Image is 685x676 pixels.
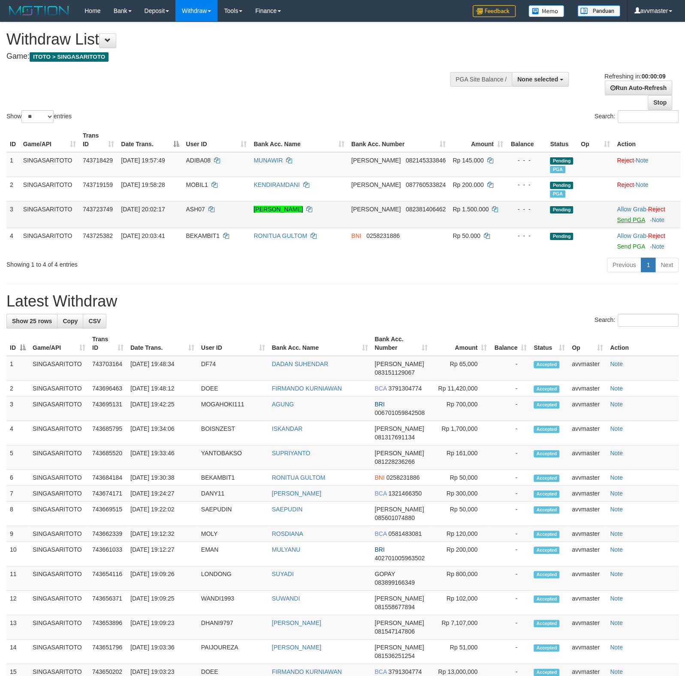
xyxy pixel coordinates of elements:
[20,228,79,254] td: SINGASARITOTO
[121,181,165,188] span: [DATE] 19:58:28
[272,425,303,432] a: ISKANDAR
[6,314,57,328] a: Show 25 rows
[617,232,646,239] a: Allow Grab
[20,201,79,228] td: SINGASARITOTO
[530,331,568,356] th: Status: activate to sort column ascending
[550,190,565,198] span: Marked by avvmaster
[374,579,414,586] span: Copy 083899166349 to clipboard
[613,228,680,254] td: ·
[186,232,220,239] span: BEKAMBIT1
[490,566,530,591] td: -
[453,157,483,164] span: Rp 145.000
[366,232,400,239] span: Copy 0258231886 to clipboard
[6,110,72,123] label: Show entries
[534,426,559,433] span: Accepted
[374,530,386,537] span: BCA
[89,502,127,526] td: 743669515
[568,542,607,566] td: avvmaster
[29,445,89,470] td: SINGASARITOTO
[388,530,422,537] span: Copy 0581483081 to clipboard
[534,475,559,482] span: Accepted
[374,546,384,553] span: BRI
[6,128,20,152] th: ID
[83,232,113,239] span: 743725382
[652,216,664,223] a: Note
[490,542,530,566] td: -
[610,530,623,537] a: Note
[607,331,679,356] th: Action
[6,566,29,591] td: 11
[198,445,269,470] td: YANTOBAKSO
[374,619,424,626] span: [PERSON_NAME]
[641,258,655,272] a: 1
[636,157,649,164] a: Note
[121,232,165,239] span: [DATE] 20:03:41
[6,356,29,381] td: 1
[374,571,395,577] span: GOPAY
[490,640,530,664] td: -
[272,546,300,553] a: MULYANU
[610,474,623,481] a: Note
[272,474,326,481] a: RONITUA GULTOM
[198,331,269,356] th: User ID: activate to sort column ascending
[388,385,422,392] span: Copy 3791304774 to clipboard
[568,640,607,664] td: avvmaster
[431,591,490,615] td: Rp 102,000
[29,331,89,356] th: Game/API: activate to sort column ascending
[512,72,569,87] button: None selected
[618,314,679,327] input: Search:
[29,526,89,542] td: SINGASARITOTO
[546,128,577,152] th: Status
[534,490,559,498] span: Accepted
[29,615,89,640] td: SINGASARITOTO
[6,502,29,526] td: 8
[617,181,634,188] a: Reject
[351,181,401,188] span: [PERSON_NAME]
[6,526,29,542] td: 9
[550,157,573,165] span: Pending
[617,232,648,239] span: ·
[577,5,620,17] img: panduan.png
[374,450,424,457] span: [PERSON_NAME]
[636,181,649,188] a: Note
[89,470,127,486] td: 743684184
[351,157,401,164] span: [PERSON_NAME]
[655,258,679,272] a: Next
[610,401,623,408] a: Note
[6,331,29,356] th: ID: activate to sort column descending
[127,486,198,502] td: [DATE] 19:24:27
[431,566,490,591] td: Rp 800,000
[431,486,490,502] td: Rp 300,000
[6,542,29,566] td: 10
[577,128,613,152] th: Op: activate to sort column ascending
[610,506,623,513] a: Note
[127,591,198,615] td: [DATE] 19:09:25
[431,331,490,356] th: Amount: activate to sort column ascending
[374,409,425,416] span: Copy 006701059842508 to clipboard
[617,243,645,250] a: Send PGA
[431,640,490,664] td: Rp 51,000
[89,591,127,615] td: 743656371
[534,547,559,554] span: Accepted
[272,490,321,497] a: [PERSON_NAME]
[6,257,279,269] div: Showing 1 to 4 of 4 entries
[610,450,623,457] a: Note
[490,591,530,615] td: -
[89,381,127,397] td: 743696463
[618,110,679,123] input: Search:
[449,128,507,152] th: Amount: activate to sort column ascending
[348,128,449,152] th: Bank Acc. Number: activate to sort column ascending
[29,542,89,566] td: SINGASARITOTO
[198,470,269,486] td: BEKAMBIT1
[29,381,89,397] td: SINGASARITOTO
[374,555,425,562] span: Copy 402701005963502 to clipboard
[63,318,78,324] span: Copy
[431,381,490,397] td: Rp 11,420,000
[453,232,480,239] span: Rp 50.000
[386,474,420,481] span: Copy 0258231886 to clipboard
[374,514,414,521] span: Copy 085601074880 to clipboard
[550,206,573,213] span: Pending
[453,206,489,213] span: Rp 1.500.000
[6,445,29,470] td: 5
[568,356,607,381] td: avvmaster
